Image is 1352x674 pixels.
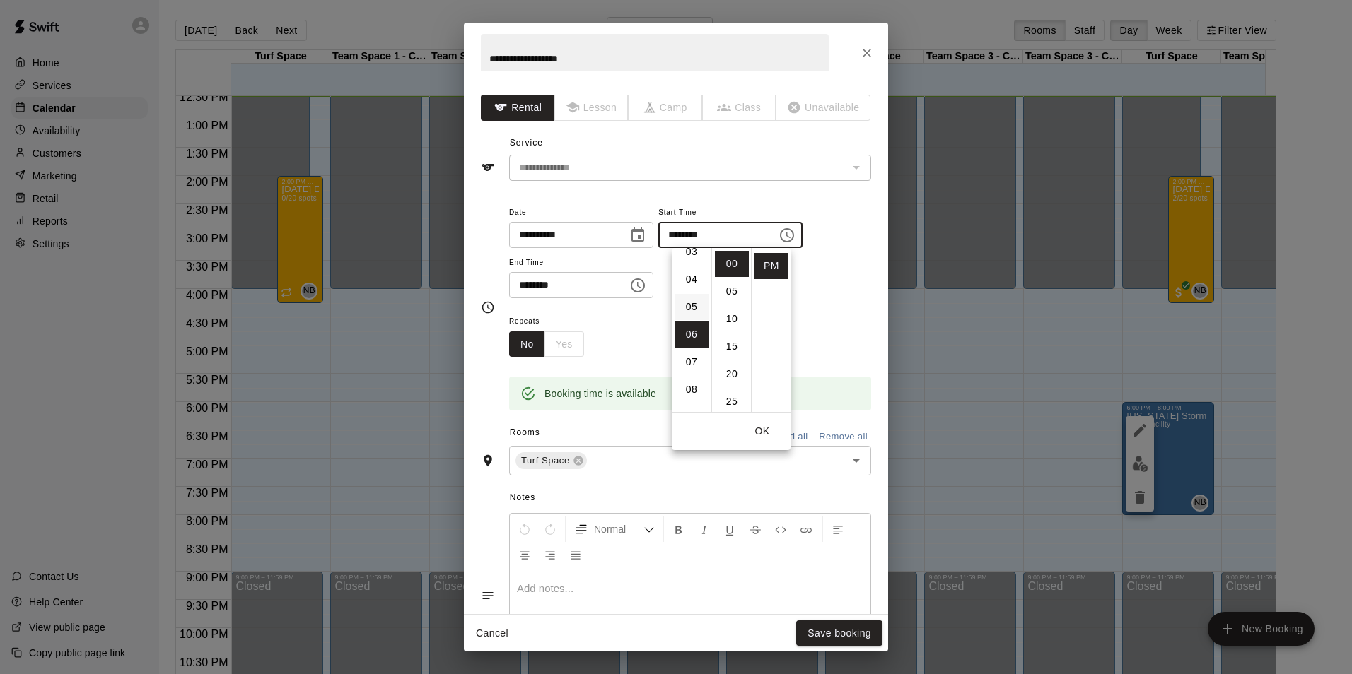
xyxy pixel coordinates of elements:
button: Choose date, selected date is Sep 17, 2025 [624,221,652,249]
button: Add all [770,426,815,448]
span: Normal [594,522,643,536]
button: Cancel [470,620,515,646]
li: 6 hours [675,321,709,348]
span: Turf Space [515,454,576,468]
button: Remove all [815,426,871,448]
span: The type of an existing booking cannot be changed [776,95,871,121]
li: 20 minutes [715,361,749,387]
button: Choose time, selected time is 6:00 PM [773,221,801,249]
li: 15 minutes [715,333,749,360]
button: Rental [481,95,555,121]
button: Format Strikethrough [743,516,767,542]
button: Format Italics [692,516,716,542]
span: The type of an existing booking cannot be changed [629,95,703,121]
button: Undo [513,516,537,542]
div: Booking time is available [544,381,656,406]
button: OK [740,418,785,444]
button: No [509,331,545,357]
button: Format Underline [718,516,742,542]
svg: Service [481,160,495,175]
button: Redo [538,516,562,542]
li: 5 hours [675,294,709,320]
svg: Rooms [481,454,495,468]
span: Repeats [509,312,595,331]
ul: Select meridiem [751,248,791,412]
svg: Timing [481,300,495,314]
li: 3 hours [675,239,709,265]
li: 10 minutes [715,306,749,332]
button: Format Bold [667,516,691,542]
button: Right Align [538,542,562,567]
ul: Select minutes [711,248,751,412]
div: The service of an existing booking cannot be changed [509,155,871,181]
li: 8 hours [675,377,709,403]
span: End Time [509,254,653,273]
li: 25 minutes [715,389,749,415]
span: The type of an existing booking cannot be changed [703,95,777,121]
li: 9 hours [675,404,709,430]
ul: Select hours [672,248,711,412]
button: Open [846,451,866,471]
button: Insert Link [794,516,818,542]
svg: Notes [481,589,495,603]
li: 0 minutes [715,251,749,277]
button: Insert Code [769,516,793,542]
li: 4 hours [675,266,709,292]
button: Formatting Options [569,516,660,542]
div: outlined button group [509,331,584,357]
div: Turf Space [515,452,587,469]
button: Justify Align [564,542,588,567]
span: Date [509,203,653,223]
li: PM [754,253,788,279]
span: Service [510,138,543,148]
button: Center Align [513,542,537,567]
button: Close [854,40,880,66]
button: Choose time, selected time is 8:00 PM [624,271,652,300]
span: Start Time [658,203,803,223]
span: Notes [510,487,871,509]
button: Save booking [796,620,882,646]
span: Rooms [510,427,540,437]
span: The type of an existing booking cannot be changed [555,95,629,121]
button: Left Align [826,516,850,542]
li: 7 hours [675,349,709,375]
li: 5 minutes [715,278,749,305]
